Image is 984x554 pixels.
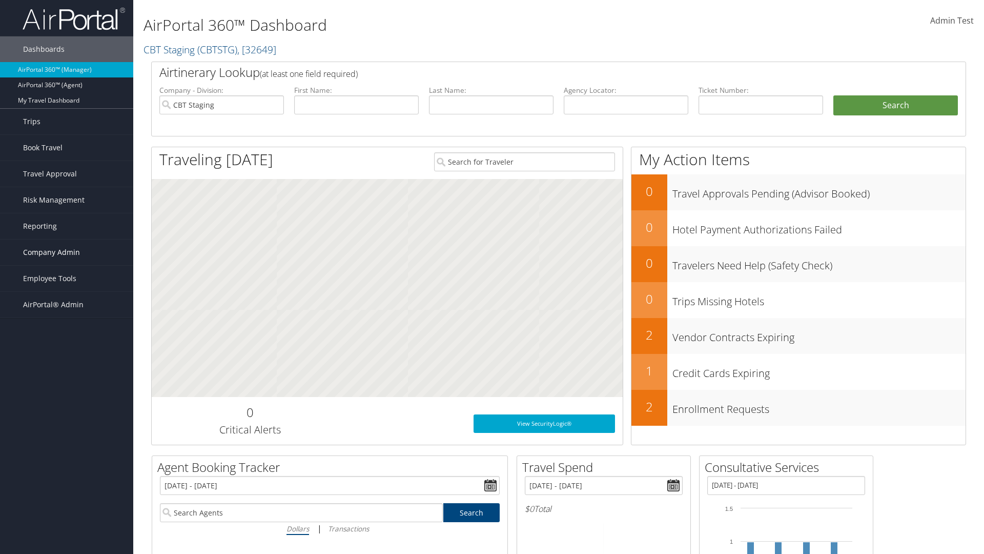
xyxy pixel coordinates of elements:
a: Admin Test [930,5,974,37]
h3: Credit Cards Expiring [672,361,966,381]
label: Ticket Number: [699,85,823,95]
a: CBT Staging [143,43,276,56]
h2: 0 [631,290,667,308]
h3: Critical Alerts [159,423,340,437]
h2: Travel Spend [522,459,690,476]
span: Travel Approval [23,161,77,187]
h6: Total [525,503,683,515]
h2: 0 [631,254,667,272]
a: Search [443,503,500,522]
a: View SecurityLogic® [474,414,615,433]
img: airportal-logo.png [23,7,125,31]
label: Last Name: [429,85,553,95]
i: Transactions [328,524,369,533]
h3: Travel Approvals Pending (Advisor Booked) [672,182,966,201]
a: 1Credit Cards Expiring [631,354,966,390]
h2: 2 [631,398,667,415]
h2: Airtinerary Lookup [159,64,890,81]
h3: Trips Missing Hotels [672,289,966,309]
h2: 1 [631,362,667,380]
h2: 2 [631,326,667,344]
button: Search [833,95,958,116]
a: 2Vendor Contracts Expiring [631,318,966,354]
span: ( CBTSTG ) [197,43,237,56]
label: First Name: [294,85,419,95]
div: | [160,522,500,535]
h2: Consultative Services [705,459,873,476]
span: $0 [525,503,534,515]
h2: 0 [631,183,667,200]
tspan: 1 [730,539,733,545]
a: 0Travel Approvals Pending (Advisor Booked) [631,174,966,210]
h3: Hotel Payment Authorizations Failed [672,217,966,237]
label: Agency Locator: [564,85,688,95]
label: Company - Division: [159,85,284,95]
h3: Enrollment Requests [672,397,966,417]
h1: Traveling [DATE] [159,149,273,170]
input: Search Agents [160,503,443,522]
input: Search for Traveler [434,152,615,171]
span: Book Travel [23,135,63,161]
h3: Travelers Need Help (Safety Check) [672,253,966,273]
span: , [ 32649 ] [237,43,276,56]
a: 0Hotel Payment Authorizations Failed [631,210,966,246]
span: (at least one field required) [260,68,358,80]
a: 0Trips Missing Hotels [631,282,966,318]
span: Risk Management [23,187,85,213]
span: Company Admin [23,240,80,265]
h2: 0 [159,404,340,421]
span: Employee Tools [23,266,76,291]
span: Reporting [23,213,57,239]
h1: AirPortal 360™ Dashboard [143,14,697,36]
h2: 0 [631,219,667,236]
h3: Vendor Contracts Expiring [672,325,966,345]
span: Dashboards [23,36,65,62]
a: 2Enrollment Requests [631,390,966,426]
a: 0Travelers Need Help (Safety Check) [631,246,966,282]
h1: My Action Items [631,149,966,170]
i: Dollars [286,524,309,533]
span: Trips [23,109,40,134]
tspan: 1.5 [725,506,733,512]
span: AirPortal® Admin [23,292,84,318]
span: Admin Test [930,15,974,26]
h2: Agent Booking Tracker [157,459,507,476]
